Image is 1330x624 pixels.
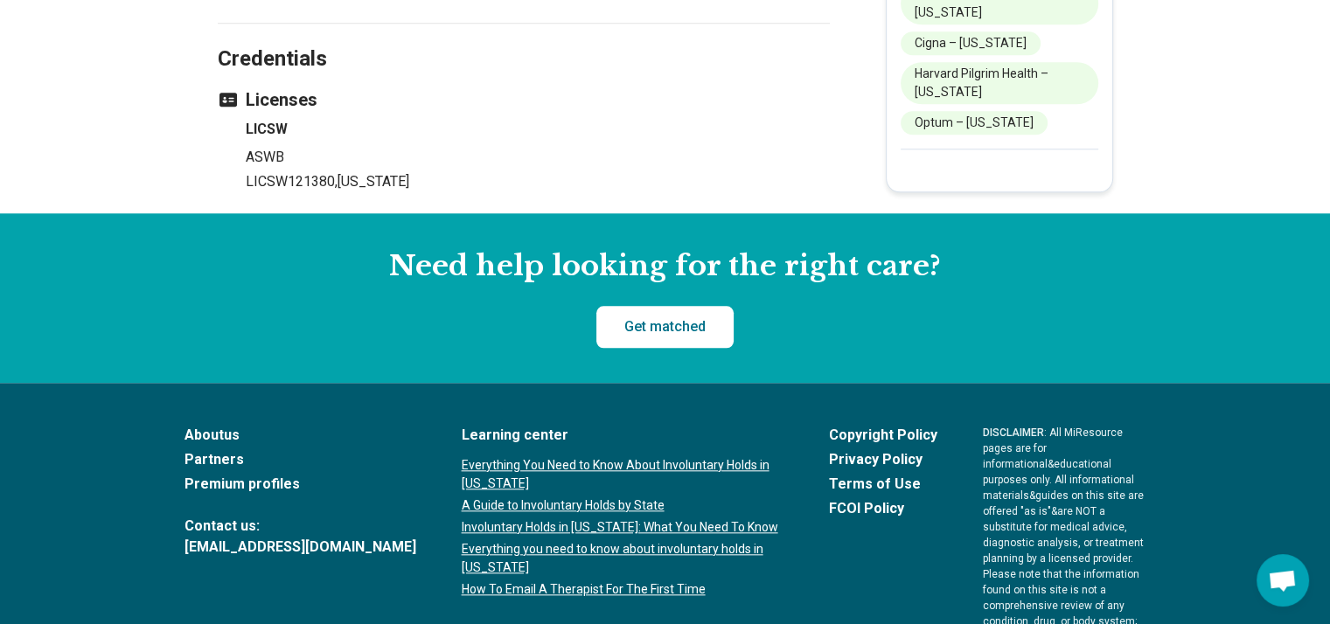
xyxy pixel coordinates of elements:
a: Everything You Need to Know About Involuntary Holds in [US_STATE] [462,456,783,493]
span: DISCLAIMER [983,426,1044,439]
h4: LICSW [246,119,830,140]
a: Partners [185,449,416,470]
h3: Licenses [218,87,830,112]
span: , [US_STATE] [335,173,409,190]
a: Privacy Policy [829,449,937,470]
a: Premium profiles [185,474,416,495]
a: Terms of Use [829,474,937,495]
a: Get matched [596,306,734,348]
li: Optum – [US_STATE] [901,111,1048,135]
li: Cigna – [US_STATE] [901,31,1041,55]
li: Harvard Pilgrim Health – [US_STATE] [901,62,1098,104]
a: Open chat [1257,554,1309,607]
span: Contact us: [185,516,416,537]
a: Copyright Policy [829,425,937,446]
a: FCOI Policy [829,498,937,519]
a: A Guide to Involuntary Holds by State [462,496,783,515]
a: Everything you need to know about involuntary holds in [US_STATE] [462,540,783,577]
h2: Need help looking for the right care? [14,248,1316,285]
a: [EMAIL_ADDRESS][DOMAIN_NAME] [185,537,416,558]
p: ASWB [246,147,830,168]
a: How To Email A Therapist For The First Time [462,580,783,599]
a: Involuntary Holds in [US_STATE]: What You Need To Know [462,518,783,537]
a: Aboutus [185,425,416,446]
h2: Credentials [218,3,830,74]
p: LICSW121380 [246,171,830,192]
a: Learning center [462,425,783,446]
